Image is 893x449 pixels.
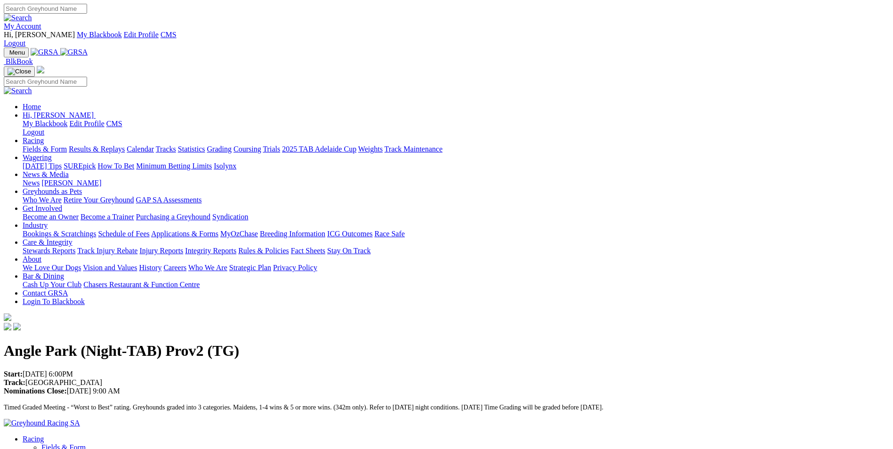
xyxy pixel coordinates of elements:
a: Track Injury Rebate [77,247,137,255]
a: [PERSON_NAME] [41,179,101,187]
a: Stay On Track [327,247,370,255]
button: Toggle navigation [4,48,29,57]
a: CMS [106,120,122,128]
a: Home [23,103,41,111]
span: Menu [9,49,25,56]
div: Greyhounds as Pets [23,196,889,204]
a: We Love Our Dogs [23,264,81,272]
a: Who We Are [188,264,227,272]
a: Logout [4,39,25,47]
a: Minimum Betting Limits [136,162,212,170]
a: Cash Up Your Club [23,281,81,289]
a: Injury Reports [139,247,183,255]
button: Toggle navigation [4,66,35,77]
a: Racing [23,136,44,144]
a: [DATE] Tips [23,162,62,170]
a: Fields & Form [23,145,67,153]
img: logo-grsa-white.png [4,313,11,321]
a: Schedule of Fees [98,230,149,238]
a: Tracks [156,145,176,153]
span: BlkBook [6,57,33,65]
input: Search [4,77,87,87]
a: Retire Your Greyhound [64,196,134,204]
a: Syndication [212,213,248,221]
a: Contact GRSA [23,289,68,297]
a: Bookings & Scratchings [23,230,96,238]
a: Breeding Information [260,230,325,238]
a: Care & Integrity [23,238,72,246]
a: Strategic Plan [229,264,271,272]
a: Isolynx [214,162,236,170]
a: Purchasing a Greyhound [136,213,210,221]
div: Racing [23,145,889,153]
a: Edit Profile [124,31,159,39]
a: Grading [207,145,232,153]
a: Stewards Reports [23,247,75,255]
a: Racing [23,435,44,443]
div: News & Media [23,179,889,187]
div: My Account [4,31,889,48]
img: Search [4,87,32,95]
img: GRSA [31,48,58,56]
a: Hi, [PERSON_NAME] [23,111,96,119]
a: Careers [163,264,186,272]
img: twitter.svg [13,323,21,330]
div: Industry [23,230,889,238]
a: Integrity Reports [185,247,236,255]
a: Trials [263,145,280,153]
p: [DATE] 6:00PM [GEOGRAPHIC_DATA] [DATE] 9:00 AM [4,370,889,395]
a: Get Involved [23,204,62,212]
a: Weights [358,145,383,153]
a: BlkBook [4,57,33,65]
a: GAP SA Assessments [136,196,202,204]
div: Get Involved [23,213,889,221]
a: Race Safe [374,230,404,238]
a: 2025 TAB Adelaide Cup [282,145,356,153]
span: Timed Graded Meeting - “Worst to Best” rating. Greyhounds graded into 3 categories. Maidens, 1-4 ... [4,404,603,411]
a: My Blackbook [23,120,68,128]
a: Wagering [23,153,52,161]
a: Login To Blackbook [23,297,85,305]
a: Industry [23,221,48,229]
a: Logout [23,128,44,136]
div: Hi, [PERSON_NAME] [23,120,889,136]
a: Chasers Restaurant & Function Centre [83,281,200,289]
span: Hi, [PERSON_NAME] [23,111,94,119]
a: Calendar [127,145,154,153]
img: Search [4,14,32,22]
a: History [139,264,161,272]
a: News & Media [23,170,69,178]
img: logo-grsa-white.png [37,66,44,73]
img: Greyhound Racing SA [4,419,80,427]
a: How To Bet [98,162,135,170]
a: Fact Sheets [291,247,325,255]
a: Statistics [178,145,205,153]
a: Results & Replays [69,145,125,153]
div: Bar & Dining [23,281,889,289]
div: About [23,264,889,272]
a: Vision and Values [83,264,137,272]
a: SUREpick [64,162,96,170]
a: Who We Are [23,196,62,204]
strong: Start: [4,370,23,378]
a: Become a Trainer [80,213,134,221]
h1: Angle Park (Night-TAB) Prov2 (TG) [4,342,889,360]
a: ICG Outcomes [327,230,372,238]
img: facebook.svg [4,323,11,330]
a: Rules & Policies [238,247,289,255]
strong: Track: [4,378,25,386]
a: My Account [4,22,41,30]
a: Greyhounds as Pets [23,187,82,195]
a: My Blackbook [77,31,122,39]
a: Privacy Policy [273,264,317,272]
a: About [23,255,41,263]
a: Applications & Forms [151,230,218,238]
strong: Nominations Close: [4,387,67,395]
a: MyOzChase [220,230,258,238]
a: Become an Owner [23,213,79,221]
a: News [23,179,40,187]
a: Track Maintenance [385,145,442,153]
img: Close [8,68,31,75]
span: Hi, [PERSON_NAME] [4,31,75,39]
a: Coursing [233,145,261,153]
